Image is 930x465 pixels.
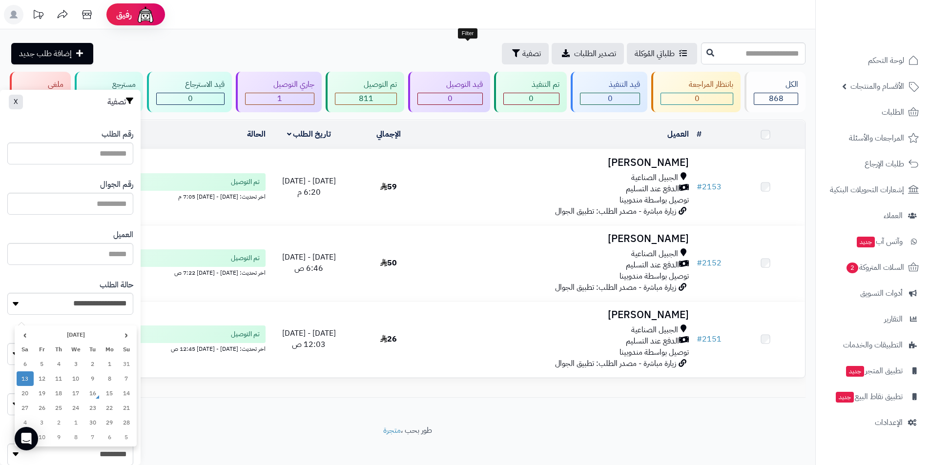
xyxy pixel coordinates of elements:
a: #2151 [697,333,722,345]
a: #2153 [697,181,722,193]
a: مسترجع 0 [73,72,145,112]
span: [DATE] - [DATE] 12:03 ص [282,327,336,350]
div: 1 [246,93,314,104]
span: 1 [277,93,282,104]
div: بانتظار المراجعة [661,79,734,90]
th: › [17,327,34,342]
span: 0 [188,93,193,104]
a: التطبيقات والخدمات [822,333,924,357]
a: قيد التنفيذ 0 [569,72,649,112]
div: عرض 1 إلى 3 من 3 (1 صفحات) [2,386,408,398]
label: رقم الجوال [100,179,133,190]
a: الطلبات [822,101,924,124]
span: طلبات الإرجاع [865,157,904,171]
a: المراجعات والأسئلة [822,126,924,150]
span: الدفع عند التسليم [626,183,679,195]
td: 4 [17,415,34,430]
h3: تصفية [107,97,133,107]
div: قيد التنفيذ [580,79,640,90]
span: طلباتي المُوكلة [635,48,675,60]
td: 14 [118,386,135,401]
div: تم التوصيل [335,79,397,90]
a: بانتظار المراجعة 0 [649,72,743,112]
span: الجبيل الصناعية [631,248,678,260]
span: تطبيق نقاط البيع [835,390,903,404]
a: تحديثات المنصة [26,5,50,27]
a: تطبيق المتجرجديد [822,359,924,383]
span: وآتس آب [856,235,903,248]
div: 0 [504,93,559,104]
span: [DATE] - [DATE] 6:20 م [282,175,336,198]
td: 19 [34,386,51,401]
td: 1 [101,357,118,371]
td: 8 [101,371,118,386]
td: 20 [17,386,34,401]
th: We [67,342,84,357]
td: 30 [84,415,101,430]
div: جاري التوصيل [245,79,315,90]
a: إضافة طلب جديد [11,43,93,64]
td: 11 [50,371,67,386]
td: 15 [101,386,118,401]
div: قيد التوصيل [417,79,483,90]
img: ai-face.png [136,5,155,24]
td: 18 [50,386,67,401]
td: 16 [84,386,101,401]
a: إشعارات التحويلات البنكية [822,178,924,202]
span: جديد [836,392,854,403]
span: تطبيق المتجر [845,364,903,378]
span: الجبيل الصناعية [631,324,678,336]
td: 10 [67,371,84,386]
span: 0 [448,93,453,104]
a: # [697,128,702,140]
span: لوحة التحكم [868,54,904,67]
th: Su [118,342,135,357]
span: # [697,181,702,193]
button: تصفية [502,43,549,64]
span: 0 [608,93,613,104]
td: 29 [101,415,118,430]
h3: [PERSON_NAME] [432,157,689,168]
td: 1 [67,415,84,430]
div: الكل [754,79,798,90]
span: 811 [359,93,373,104]
span: زيارة مباشرة - مصدر الطلب: تطبيق الجوال [555,205,676,217]
td: 28 [118,415,135,430]
a: لوحة التحكم [822,49,924,72]
a: تصدير الطلبات [552,43,624,64]
h3: [PERSON_NAME] [432,309,689,321]
span: الطلبات [882,105,904,119]
span: تم التوصيل [231,329,260,339]
span: زيارة مباشرة - مصدر الطلب: تطبيق الجوال [555,282,676,293]
td: 9 [84,371,101,386]
a: التقارير [822,307,924,331]
div: Open Intercom Messenger [15,427,38,450]
a: تم التوصيل 811 [324,72,406,112]
span: [DATE] - [DATE] 6:46 ص [282,251,336,274]
a: قيد الاسترجاع 0 [145,72,234,112]
td: 5 [34,357,51,371]
a: #2152 [697,257,722,269]
a: السلات المتروكة2 [822,256,924,279]
span: # [697,333,702,345]
a: أدوات التسويق [822,282,924,305]
span: جديد [857,237,875,247]
th: Mo [101,342,118,357]
span: التطبيقات والخدمات [843,338,903,352]
td: 10 [34,430,51,445]
span: 59 [380,181,397,193]
td: 24 [67,401,84,415]
span: 50 [380,257,397,269]
span: X [14,97,18,107]
span: زيارة مباشرة - مصدر الطلب: تطبيق الجوال [555,358,676,369]
td: 5 [118,430,135,445]
td: 3 [34,415,51,430]
a: وآتس آبجديد [822,230,924,253]
label: العميل [113,229,133,241]
span: # [697,257,702,269]
td: 31 [118,357,135,371]
div: 0 [661,93,733,104]
span: توصيل بواسطة مندوبينا [620,194,689,206]
a: تطبيق نقاط البيعجديد [822,385,924,408]
a: الإجمالي [376,128,401,140]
